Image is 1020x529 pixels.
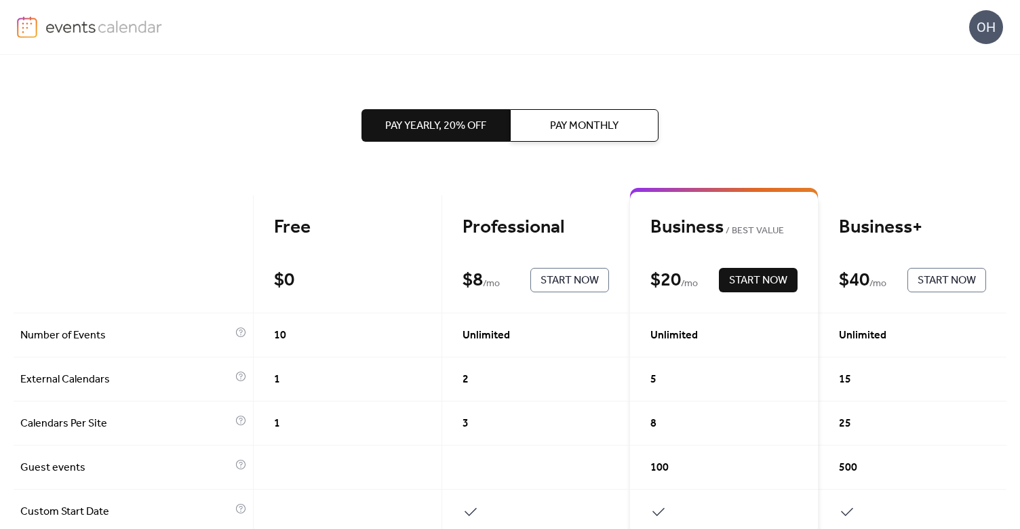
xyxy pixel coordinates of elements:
span: 5 [650,372,656,388]
span: Pay Monthly [550,118,619,134]
button: Start Now [719,268,798,292]
img: logo [17,16,37,38]
div: $ 40 [839,269,869,292]
div: Free [274,216,421,239]
span: 15 [839,372,851,388]
span: Unlimited [463,328,510,344]
span: Start Now [541,273,599,289]
div: Business+ [839,216,986,239]
span: / mo [483,276,500,292]
span: External Calendars [20,372,232,388]
span: Custom Start Date [20,504,232,520]
span: / mo [681,276,698,292]
span: 25 [839,416,851,432]
span: 1 [274,372,280,388]
span: 2 [463,372,469,388]
span: 1 [274,416,280,432]
div: $ 8 [463,269,483,292]
div: OH [969,10,1003,44]
span: Start Now [729,273,787,289]
div: Professional [463,216,610,239]
span: Unlimited [650,328,698,344]
span: 3 [463,416,469,432]
span: BEST VALUE [724,223,784,239]
button: Pay Monthly [510,109,659,142]
span: Guest events [20,460,232,476]
span: 10 [274,328,286,344]
span: Number of Events [20,328,232,344]
div: Business [650,216,798,239]
button: Pay Yearly, 20% off [361,109,510,142]
span: 500 [839,460,857,476]
span: / mo [869,276,886,292]
img: logo-type [45,16,163,37]
button: Start Now [907,268,986,292]
span: Calendars Per Site [20,416,232,432]
button: Start Now [530,268,609,292]
span: Start Now [918,273,976,289]
span: Pay Yearly, 20% off [385,118,486,134]
div: $ 0 [274,269,294,292]
div: $ 20 [650,269,681,292]
span: Unlimited [839,328,886,344]
span: 8 [650,416,656,432]
span: 100 [650,460,669,476]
